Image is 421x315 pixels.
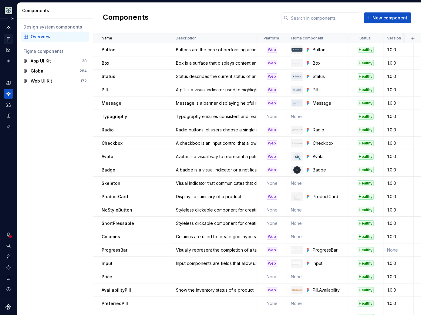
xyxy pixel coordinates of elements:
[291,88,302,92] img: Pill
[21,56,89,66] a: App UI Kit38
[102,260,113,266] p: Input
[102,274,112,280] p: Price
[267,127,277,133] div: Web
[21,32,89,42] a: Overview
[358,113,374,120] div: Healthy
[267,60,277,66] div: Web
[384,154,413,160] div: 1.0.0
[172,60,256,66] div: Box is a surface that displays content and actions on a single topic.
[358,247,374,253] div: Healthy
[22,8,90,14] div: Components
[4,122,13,131] a: Data sources
[267,140,277,146] div: Web
[384,300,413,307] div: 1.0.0
[102,127,114,133] p: Radio
[102,36,112,41] p: Name
[287,177,348,190] td: None
[384,220,413,226] div: 1.0.0
[257,177,287,190] td: None
[358,220,374,226] div: Healthy
[384,47,413,53] div: 1.0.0
[4,34,13,44] div: Documentation
[358,194,374,200] div: Healthy
[313,247,344,253] div: ProgressBar
[172,100,256,106] div: Message is a banner displaying helpful information for a task on the page, or something that requ...
[313,194,344,200] div: ProductCard
[23,48,87,54] div: Figma components
[172,247,256,253] div: Visually represent the completion of a task or operation
[384,100,413,106] div: 1.0.0
[287,110,348,123] td: None
[358,60,374,66] div: Healthy
[102,207,132,213] p: NoStyleButton
[358,207,374,213] div: Healthy
[358,300,374,307] div: Healthy
[4,100,13,110] a: Assets
[293,153,301,160] img: Avatar
[172,47,256,53] div: Buttons are the core of performing actions within [GEOGRAPHIC_DATA]
[102,247,127,253] p: ProgressBar
[387,36,401,41] p: Version
[384,207,413,213] div: 1.0.0
[291,48,302,52] img: Button
[4,241,13,250] button: Search ⌘K
[267,287,277,293] div: Web
[291,100,302,106] img: Message
[102,73,115,80] p: Status
[313,127,344,133] div: Radio
[267,87,277,93] div: Web
[4,252,13,261] a: Invite team
[172,194,256,200] div: Displays a summary of a product
[102,100,121,106] p: Message
[384,180,413,186] div: 1.0.0
[176,36,197,41] p: Description
[102,154,115,160] p: Avatar
[313,260,344,266] div: Input
[358,140,374,146] div: Healthy
[172,207,256,213] div: Styleless clickable component for creating your own button or pressable elements
[287,297,348,310] td: None
[4,89,13,99] div: Components
[364,12,411,23] button: New component
[358,73,374,80] div: Healthy
[384,234,413,240] div: 1.0.0
[291,142,302,144] img: Checkbox
[79,69,87,73] div: 284
[4,78,13,88] div: Design tokens
[358,100,374,106] div: Healthy
[102,60,109,66] p: Box
[82,59,87,63] div: 38
[267,167,277,173] div: Web
[267,260,277,266] div: Web
[313,140,344,146] div: Checkbox
[313,60,344,66] div: Box
[4,45,13,55] div: Analytics
[257,217,287,230] td: None
[102,220,134,226] p: ShortPressable
[384,287,413,293] div: 1.0.0
[257,297,287,310] td: None
[384,60,413,66] div: 1.0.0
[384,113,413,120] div: 1.0.0
[4,111,13,120] a: Storybook stories
[384,87,413,93] div: 1.0.0
[294,193,300,200] img: ProductCard
[4,23,13,33] a: Home
[291,36,323,41] p: Figma component
[264,36,279,41] p: Platform
[172,140,256,146] div: A checkbox is an input control that allows a user to select one or more options from a number of ...
[102,180,120,186] p: Skeleton
[172,220,256,226] div: Styleless clickable component for creating your own button or pressable elements
[172,154,256,160] div: Avatar is a visual way to represent a patient or a store. It can display text, or images.
[358,274,374,280] div: Healthy
[21,76,89,86] a: Web UI Kit172
[5,304,12,310] svg: Supernova Logo
[31,68,45,74] div: Global
[383,243,414,257] td: None
[291,128,302,131] img: Radio
[267,194,277,200] div: Web
[8,14,17,23] button: Expand sidebar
